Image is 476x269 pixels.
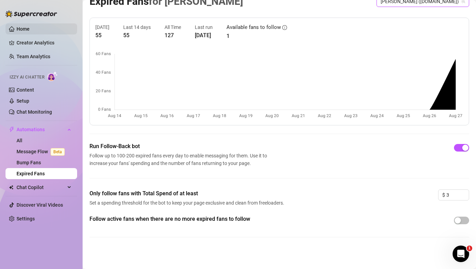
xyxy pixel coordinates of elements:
[226,23,281,32] article: Available fans to follow
[165,23,181,31] article: All Time
[95,23,109,31] article: [DATE]
[17,109,52,115] a: Chat Monitoring
[17,138,22,143] a: All
[89,199,286,207] span: Set a spending threshold for the bot to keep your page exclusive and clean from freeloaders.
[123,31,151,40] article: 55
[195,23,213,31] article: Last run
[17,87,34,93] a: Content
[17,149,67,154] a: Message FlowBeta
[17,202,63,208] a: Discover Viral Videos
[226,32,287,40] article: 1
[17,37,72,48] a: Creator Analytics
[17,171,45,176] a: Expired Fans
[51,148,65,156] span: Beta
[446,190,469,200] input: 0.00
[17,160,41,165] a: Bump Fans
[17,26,30,32] a: Home
[17,124,65,135] span: Automations
[6,10,57,17] img: logo-BBDzfeDw.svg
[123,23,151,31] article: Last 14 days
[10,74,44,81] span: Izzy AI Chatter
[89,215,286,223] span: Follow active fans when there are no more expired fans to follow
[47,71,58,81] img: AI Chatter
[17,54,50,59] a: Team Analytics
[17,182,65,193] span: Chat Copilot
[165,31,181,40] article: 127
[453,246,469,262] iframe: Intercom live chat
[467,246,472,251] span: 1
[9,127,14,132] span: thunderbolt
[95,31,109,40] article: 55
[89,142,270,151] span: Run Follow-Back bot
[89,152,270,167] span: Follow up to 100-200 expired fans every day to enable messaging for them. Use it to increase your...
[89,189,286,198] span: Only follow fans with Total Spend of at least
[17,98,29,104] a: Setup
[17,216,35,221] a: Settings
[195,31,213,40] article: [DATE]
[282,25,287,30] span: info-circle
[9,185,13,190] img: Chat Copilot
